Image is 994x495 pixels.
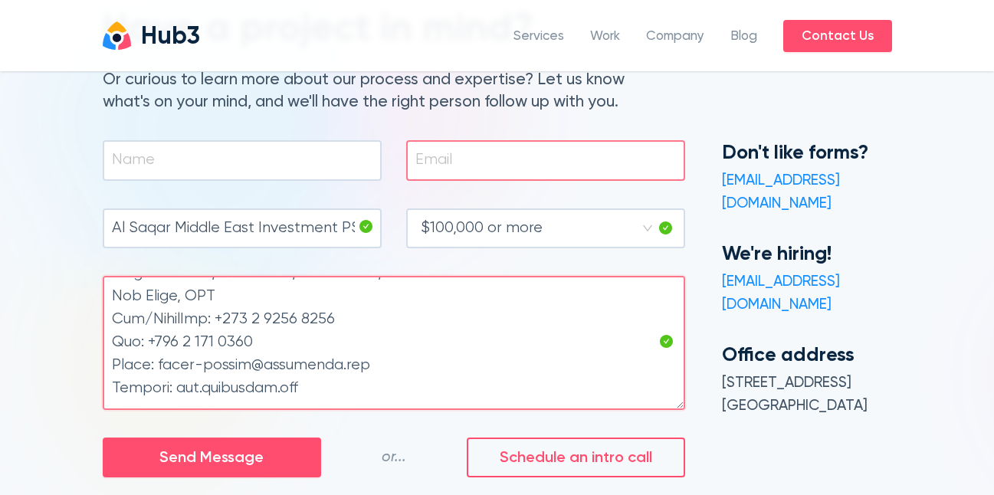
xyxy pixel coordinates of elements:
span: check-circle [659,221,672,234]
h4: Don't like forms? [722,140,892,166]
textarea: Loremipsu, D sita cons adipisc elits doe temp. In utla et Do. Magna Aliqua, Enim Adminim ve Qu No... [103,276,686,410]
div: Or curious to learn more about our process and expertise? Let us know what's on your mind, and we... [103,69,650,115]
h4: We're hiring! [722,241,892,267]
a: [EMAIL_ADDRESS][DOMAIN_NAME] [722,173,840,211]
input: Name [112,149,368,171]
button: Schedule an intro call [467,438,685,478]
button: Send Message [103,438,321,478]
a: Services [513,27,564,47]
input: Company Name / Website [112,218,355,239]
span: Contact Us [802,26,874,47]
span: Send Message [159,446,264,470]
a: [EMAIL_ADDRESS][DOMAIN_NAME] [722,274,840,312]
input: Email [415,149,671,171]
span: or... [382,446,406,469]
a: Hub3 [103,21,200,50]
h4: Office address [722,343,892,369]
a: Work [590,27,620,47]
span: [STREET_ADDRESS] [GEOGRAPHIC_DATA] [722,375,868,413]
a: Company [646,27,704,47]
span: Schedule an intro call [500,446,652,470]
div: Hub3 [141,25,200,50]
a: Contact Us [783,20,892,52]
a: Blog [730,27,757,47]
span: $100,000 or more [421,210,671,247]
